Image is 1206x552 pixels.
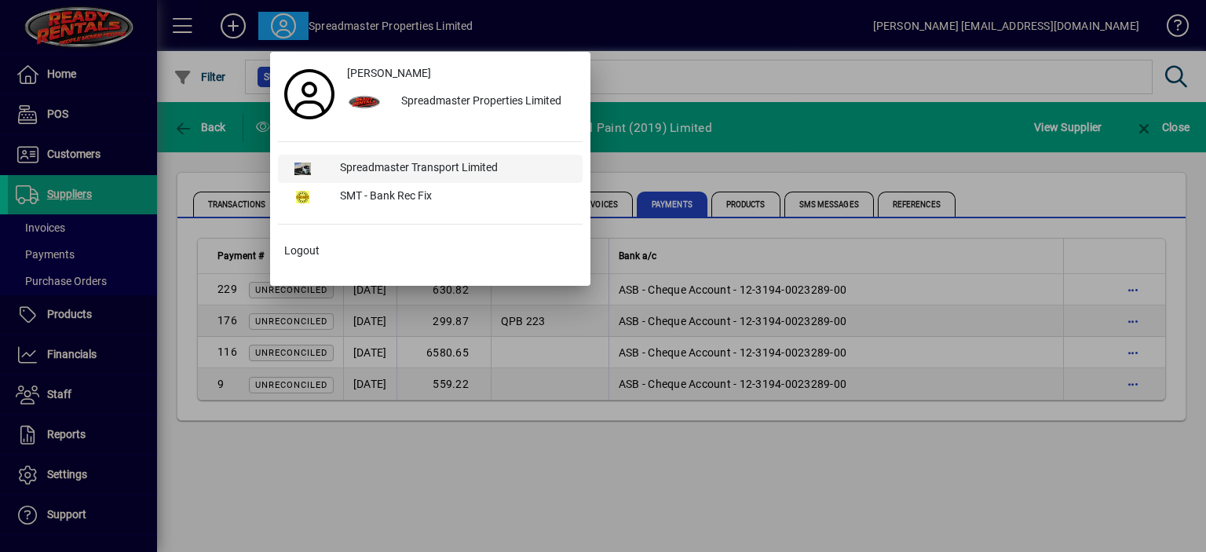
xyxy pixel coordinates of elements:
[327,183,583,211] div: SMT - Bank Rec Fix
[278,183,583,211] button: SMT - Bank Rec Fix
[341,60,583,88] a: [PERSON_NAME]
[327,155,583,183] div: Spreadmaster Transport Limited
[278,80,341,108] a: Profile
[284,243,320,259] span: Logout
[278,155,583,183] button: Spreadmaster Transport Limited
[341,88,583,116] button: Spreadmaster Properties Limited
[347,65,431,82] span: [PERSON_NAME]
[389,88,583,116] div: Spreadmaster Properties Limited
[278,237,583,265] button: Logout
